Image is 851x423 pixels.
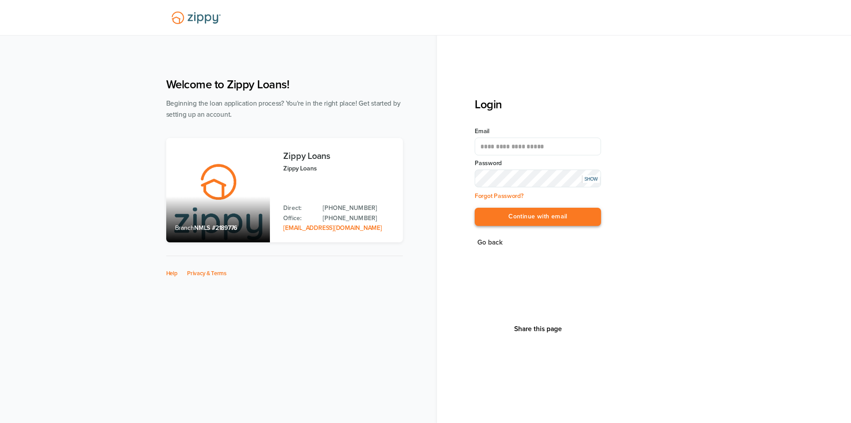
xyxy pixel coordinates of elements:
label: Password [475,159,601,168]
h1: Welcome to Zippy Loans! [166,78,403,91]
a: Help [166,270,178,277]
button: Continue with email [475,208,601,226]
span: NMLS #2189776 [194,224,237,232]
span: Branch [175,224,195,232]
a: Direct Phone: 512-975-2947 [323,203,394,213]
input: Input Password [475,170,601,187]
a: Forgot Password? [475,192,523,200]
h3: Zippy Loans [283,151,394,161]
h3: Login [475,98,601,111]
p: Zippy Loans [283,163,394,174]
label: Email [475,127,601,136]
button: Share This Page [511,324,565,333]
input: Email Address [475,138,601,155]
div: SHOW [582,175,600,183]
button: Go back [475,237,505,249]
a: Office Phone: 512-975-2947 [323,213,394,223]
p: Office: [283,213,314,223]
p: Direct: [283,203,314,213]
a: Privacy & Terms [187,270,226,277]
span: Beginning the loan application process? You're in the right place! Get started by setting up an a... [166,99,401,119]
a: Email Address: zippyguide@zippymh.com [283,224,382,232]
img: Lender Logo [166,8,226,28]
